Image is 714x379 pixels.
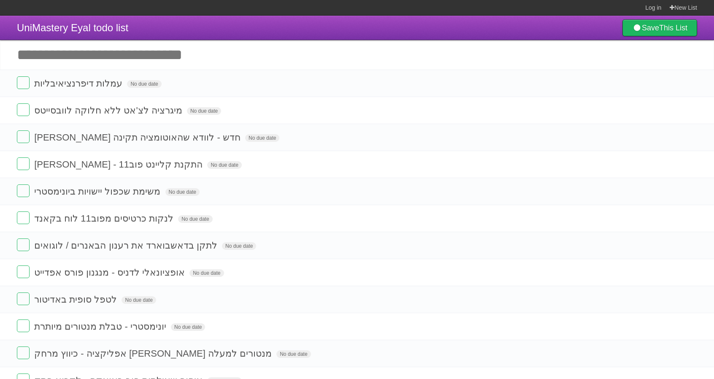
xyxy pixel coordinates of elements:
[34,186,162,197] span: משימת שכפול יישויות ביונימסטרי
[34,159,205,170] span: [PERSON_NAME] - התקנת קליינט פוב11
[245,134,279,142] span: No due date
[17,347,30,359] label: Done
[171,323,205,331] span: No due date
[165,188,200,196] span: No due date
[178,215,212,223] span: No due date
[34,267,187,278] span: אופציונאלי לדניס - מנגנון פורס אפדייט
[17,211,30,224] label: Done
[17,238,30,251] label: Done
[187,107,221,115] span: No due date
[207,161,241,169] span: No due date
[34,294,119,305] span: לטפל סופית באדיטור
[17,130,30,143] label: Done
[17,319,30,332] label: Done
[17,184,30,197] label: Done
[34,132,243,143] span: [PERSON_NAME] חדש - לוודא שהאוטומציה תקינה
[222,242,256,250] span: No due date
[17,103,30,116] label: Done
[127,80,161,88] span: No due date
[34,240,219,251] span: לתקן בדאשבוארד את רענון הבאנרים / לוגואים
[34,213,176,224] span: לנקות כרטיסים מפוב11 לוח בקאנד
[34,321,168,332] span: יונימסטרי - טבלת מנטורים מיותרת
[189,269,224,277] span: No due date
[276,350,311,358] span: No due date
[17,265,30,278] label: Done
[17,22,128,33] span: UniMastery Eyal todo list
[34,78,124,89] span: עמלות דיפרנציאיבליות
[17,157,30,170] label: Done
[622,19,697,36] a: SaveThis List
[659,24,687,32] b: This List
[17,76,30,89] label: Done
[17,292,30,305] label: Done
[34,105,184,116] span: מיגרציה לצ'אט ללא חלוקה לוובסייטס
[34,348,274,359] span: אפליקציה - כיווץ מרחק [PERSON_NAME] מנטורים למעלה
[122,296,156,304] span: No due date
